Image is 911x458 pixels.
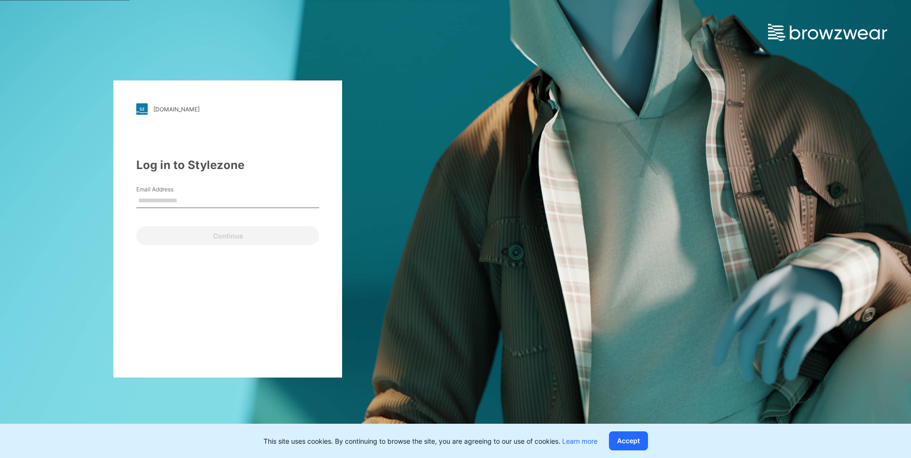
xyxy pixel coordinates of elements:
p: This site uses cookies. By continuing to browse the site, you are agreeing to our use of cookies. [263,436,597,446]
a: [DOMAIN_NAME] [136,103,319,115]
label: Email Address [136,185,203,194]
div: [DOMAIN_NAME] [153,106,200,113]
img: browzwear-logo.e42bd6dac1945053ebaf764b6aa21510.svg [768,24,887,41]
div: Log in to Stylezone [136,157,319,174]
a: Learn more [562,437,597,445]
img: stylezone-logo.562084cfcfab977791bfbf7441f1a819.svg [136,103,148,115]
button: Accept [609,431,648,450]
